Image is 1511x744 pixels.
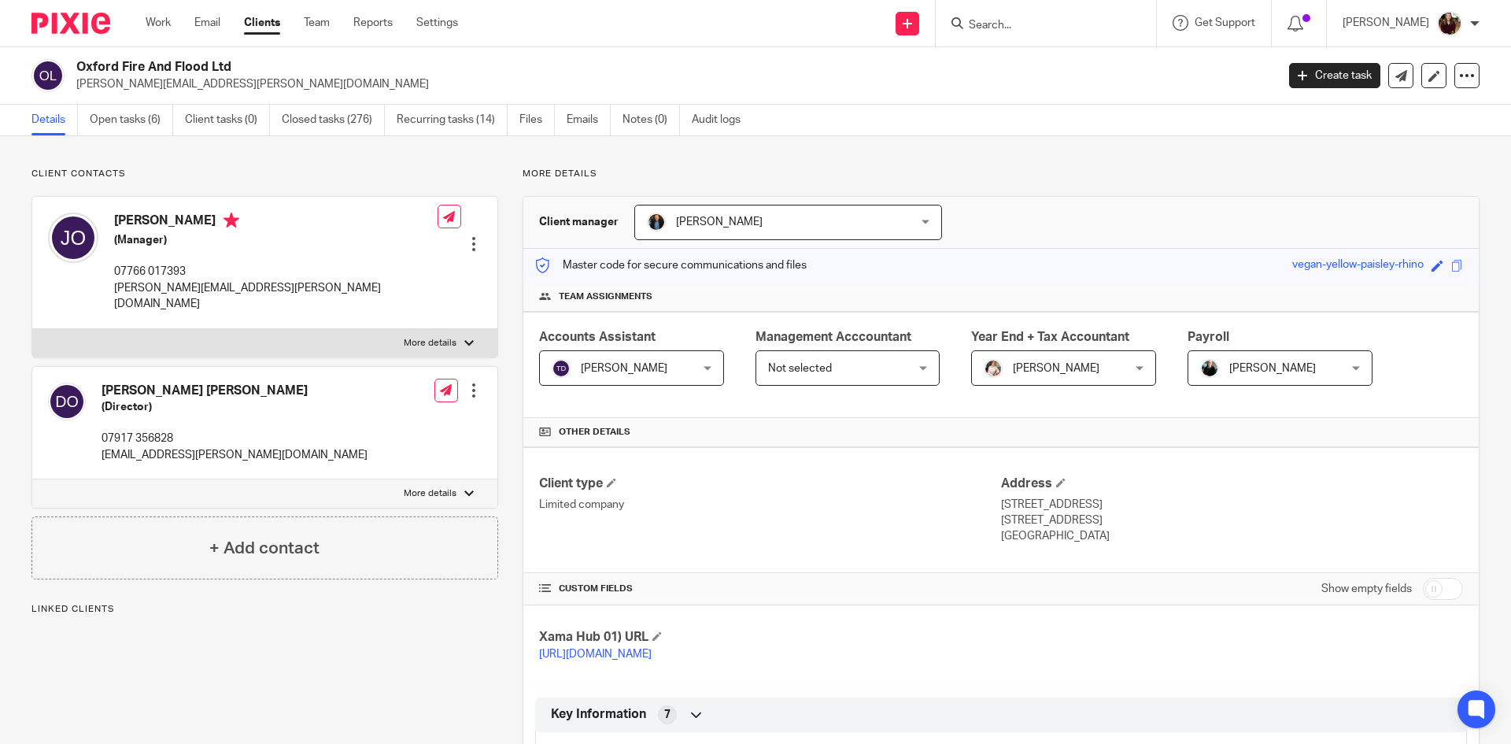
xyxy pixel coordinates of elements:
[1001,528,1463,544] p: [GEOGRAPHIC_DATA]
[102,431,368,446] p: 07917 356828
[102,383,368,399] h4: [PERSON_NAME] [PERSON_NAME]
[76,59,1028,76] h2: Oxford Fire And Flood Ltd
[1437,11,1462,36] img: MaxAcc_Sep21_ElliDeanPhoto_030.jpg
[539,629,1001,646] h4: Xama Hub 01) URL
[519,105,555,135] a: Files
[768,363,832,374] span: Not selected
[114,232,438,248] h5: (Manager)
[539,476,1001,492] h4: Client type
[102,447,368,463] p: [EMAIL_ADDRESS][PERSON_NAME][DOMAIN_NAME]
[1200,359,1219,378] img: nicky-partington.jpg
[984,359,1003,378] img: Kayleigh%20Henson.jpeg
[102,399,368,415] h5: (Director)
[31,168,498,180] p: Client contacts
[523,168,1480,180] p: More details
[1188,331,1229,343] span: Payroll
[397,105,508,135] a: Recurring tasks (14)
[146,15,171,31] a: Work
[185,105,270,135] a: Client tasks (0)
[31,603,498,616] p: Linked clients
[692,105,752,135] a: Audit logs
[353,15,393,31] a: Reports
[539,214,619,230] h3: Client manager
[676,217,763,228] span: [PERSON_NAME]
[1001,497,1463,513] p: [STREET_ADDRESS]
[539,497,1001,513] p: Limited company
[31,13,110,34] img: Pixie
[567,105,611,135] a: Emails
[539,649,652,660] a: [URL][DOMAIN_NAME]
[209,536,320,561] h4: + Add contact
[1321,581,1412,597] label: Show empty fields
[539,331,656,343] span: Accounts Assistant
[559,426,630,439] span: Other details
[194,15,220,31] a: Email
[535,257,807,273] p: Master code for secure communications and files
[623,105,680,135] a: Notes (0)
[404,337,456,350] p: More details
[1229,363,1316,374] span: [PERSON_NAME]
[304,15,330,31] a: Team
[114,213,438,232] h4: [PERSON_NAME]
[755,331,911,343] span: Management Acccountant
[416,15,458,31] a: Settings
[664,707,671,723] span: 7
[1343,15,1429,31] p: [PERSON_NAME]
[551,706,646,723] span: Key Information
[90,105,173,135] a: Open tasks (6)
[1289,63,1380,88] a: Create task
[1292,257,1424,275] div: vegan-yellow-paisley-rhino
[282,105,385,135] a: Closed tasks (276)
[31,105,78,135] a: Details
[76,76,1265,92] p: [PERSON_NAME][EMAIL_ADDRESS][PERSON_NAME][DOMAIN_NAME]
[552,359,571,378] img: svg%3E
[1195,17,1255,28] span: Get Support
[1013,363,1099,374] span: [PERSON_NAME]
[971,331,1129,343] span: Year End + Tax Accountant
[967,19,1109,33] input: Search
[404,487,456,500] p: More details
[48,213,98,263] img: svg%3E
[581,363,667,374] span: [PERSON_NAME]
[539,583,1001,595] h4: CUSTOM FIELDS
[48,383,86,420] img: svg%3E
[114,280,438,313] p: [PERSON_NAME][EMAIL_ADDRESS][PERSON_NAME][DOMAIN_NAME]
[224,213,239,228] i: Primary
[647,213,666,231] img: martin-hickman.jpg
[1001,476,1463,492] h4: Address
[559,291,652,303] span: Team assignments
[114,264,438,279] p: 07766 017393
[244,15,280,31] a: Clients
[1001,513,1463,528] p: [STREET_ADDRESS]
[31,59,65,92] img: svg%3E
